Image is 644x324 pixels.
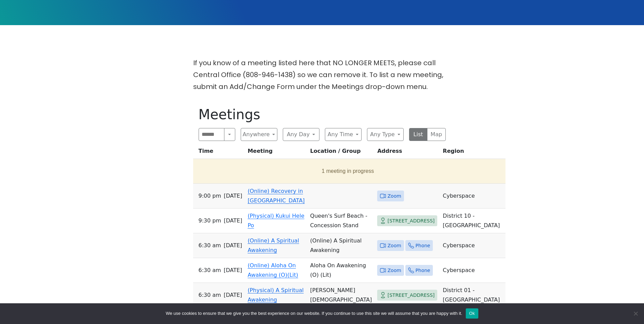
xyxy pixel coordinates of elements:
[374,146,440,159] th: Address
[247,237,299,253] a: (Online) A Spiritual Awakening
[224,216,242,226] span: [DATE]
[466,308,478,319] button: Ok
[245,146,307,159] th: Meeting
[224,290,242,300] span: [DATE]
[241,128,277,141] button: Anywhere
[199,191,221,201] span: 9:00 PM
[387,266,401,275] span: Zoom
[387,241,401,250] span: Zoom
[193,146,245,159] th: Time
[224,191,242,201] span: [DATE]
[367,128,404,141] button: Any Type
[308,146,375,159] th: Location / Group
[409,128,428,141] button: List
[196,162,500,181] button: 1 meeting in progress
[199,216,221,226] span: 9:30 PM
[199,106,446,123] h1: Meetings
[308,233,375,258] td: (Online) A Spiritual Awakening
[199,266,221,275] span: 6:30 AM
[632,310,639,317] span: No
[440,283,505,308] td: District 01 - [GEOGRAPHIC_DATA]
[199,128,225,141] input: Search
[440,184,505,209] td: Cyberspace
[199,290,221,300] span: 6:30 AM
[440,258,505,283] td: Cyberspace
[224,128,235,141] button: Search
[440,209,505,233] td: District 10 - [GEOGRAPHIC_DATA]
[224,241,242,250] span: [DATE]
[283,128,319,141] button: Any Day
[416,241,430,250] span: Phone
[247,287,303,303] a: (Physical) A Spiritual Awakening
[308,209,375,233] td: Queen's Surf Beach - Concession Stand
[427,128,446,141] button: Map
[247,262,298,278] a: (Online) Aloha On Awakening (O)(Lit)
[193,57,451,93] p: If you know of a meeting listed here that NO LONGER MEETS, please call Central Office (808-946-14...
[247,213,304,229] a: (Physical) Kukui Hele Po
[166,310,462,317] span: We use cookies to ensure that we give you the best experience on our website. If you continue to ...
[387,291,435,300] span: [STREET_ADDRESS]
[308,283,375,308] td: [PERSON_NAME][DEMOGRAPHIC_DATA]
[416,266,430,275] span: Phone
[247,188,305,204] a: (Online) Recovery in [GEOGRAPHIC_DATA]
[325,128,362,141] button: Any Time
[387,192,401,200] span: Zoom
[224,266,242,275] span: [DATE]
[308,258,375,283] td: Aloha On Awakening (O) (Lit)
[440,233,505,258] td: Cyberspace
[199,241,221,250] span: 6:30 AM
[387,217,435,225] span: [STREET_ADDRESS]
[440,146,505,159] th: Region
